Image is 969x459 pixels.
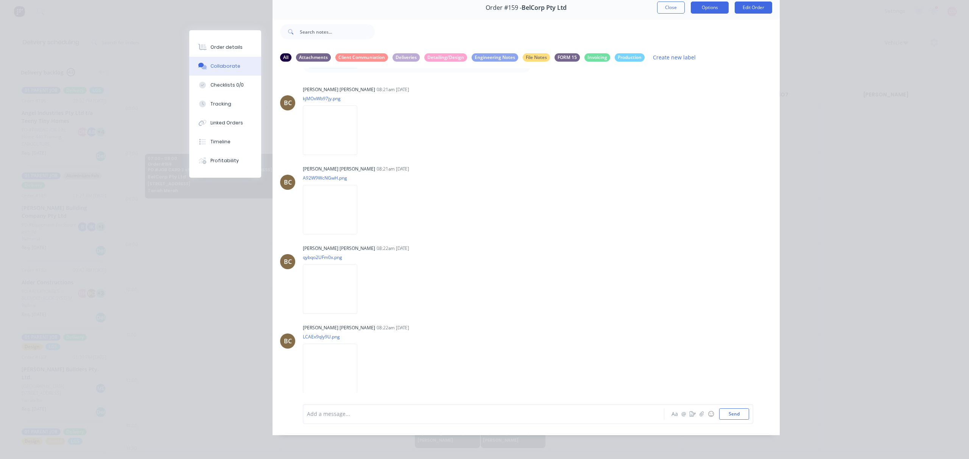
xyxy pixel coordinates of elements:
div: Collaborate [210,63,240,70]
div: Invoicing [584,53,610,62]
p: kjMOxWb97jy.png [303,95,365,102]
p: qybqo2UFm0x.png [303,254,365,261]
div: [PERSON_NAME] [PERSON_NAME] [303,324,375,331]
div: All [280,53,291,62]
button: Aa [670,409,679,419]
div: Order details [210,44,243,51]
div: 08:22am [DATE] [377,245,409,252]
button: Timeline [189,132,261,151]
div: BC [284,178,292,187]
button: Create new label [649,52,700,62]
button: Send [719,408,749,420]
button: @ [679,409,688,419]
div: BC [284,257,292,266]
div: BC [284,336,292,346]
button: Close [657,2,685,14]
div: Profitability [210,157,239,164]
div: BC [284,98,292,107]
div: Attachments [296,53,331,62]
div: Checklists 0/0 [210,82,244,88]
div: [PERSON_NAME] [PERSON_NAME] [303,86,375,93]
div: [PERSON_NAME] [PERSON_NAME] [303,166,375,172]
button: Profitability [189,151,261,170]
button: Collaborate [189,57,261,76]
div: Tracking [210,101,231,107]
div: Timeline [210,138,231,145]
div: FORM 15 [555,53,580,62]
div: File Notes [523,53,550,62]
div: Detailing/Design [424,53,467,62]
span: @[PERSON_NAME] [308,61,358,68]
button: Checklists 0/0 [189,76,261,95]
div: [PERSON_NAME] [PERSON_NAME] [303,245,375,252]
span: Order #159 - [486,4,522,11]
div: 08:21am [DATE] [377,86,409,93]
button: Options [691,2,729,14]
input: Search notes... [300,24,375,39]
button: ☺ [706,409,715,419]
button: Order details [189,38,261,57]
p: A92W9WcNGwH.png [303,175,365,181]
button: Tracking [189,95,261,113]
div: Linked Orders [210,119,243,126]
div: 08:21am [DATE] [377,166,409,172]
button: Edit Order [735,2,772,14]
p: LCAEx9qIy9U.png [303,333,365,340]
div: Engineering Notes [472,53,518,62]
div: Client Communiation [335,53,388,62]
span: BelCorp Pty Ltd [522,4,567,11]
div: Production [615,53,645,62]
div: Deliveries [393,53,420,62]
button: Linked Orders [189,113,261,132]
div: 08:22am [DATE] [377,324,409,331]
